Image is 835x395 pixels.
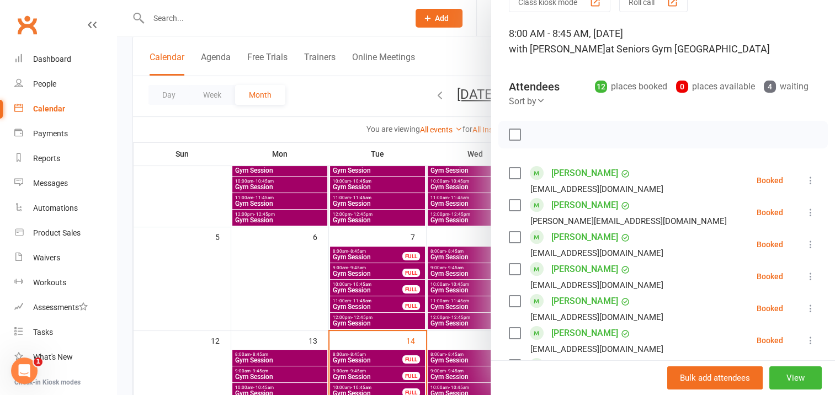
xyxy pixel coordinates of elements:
div: Waivers [33,253,60,262]
a: People [14,72,116,97]
div: Booked [757,177,783,184]
a: [PERSON_NAME] [551,292,618,310]
div: Calendar [33,104,65,113]
a: Dashboard [14,47,116,72]
span: with [PERSON_NAME] [509,43,605,55]
a: Assessments [14,295,116,320]
a: Product Sales [14,221,116,245]
div: 8:00 AM - 8:45 AM, [DATE] [509,26,817,57]
div: Automations [33,204,78,212]
div: Booked [757,209,783,216]
div: What's New [33,353,73,361]
div: Tasks [33,328,53,337]
div: Product Sales [33,228,81,237]
a: [PERSON_NAME] [551,260,618,278]
a: Messages [14,171,116,196]
div: Sort by [509,94,545,109]
a: What's New [14,345,116,370]
span: at Seniors Gym [GEOGRAPHIC_DATA] [605,43,770,55]
div: Booked [757,241,783,248]
div: Dashboard [33,55,71,63]
a: Clubworx [13,11,41,39]
div: [PERSON_NAME][EMAIL_ADDRESS][DOMAIN_NAME] [530,214,727,228]
div: Assessments [33,303,88,312]
a: Calendar [14,97,116,121]
div: [EMAIL_ADDRESS][DOMAIN_NAME] [530,246,663,260]
div: Workouts [33,278,66,287]
iframe: Intercom live chat [11,357,38,384]
div: Booked [757,305,783,312]
div: Booked [757,273,783,280]
a: [PERSON_NAME] [551,164,618,182]
a: [PERSON_NAME] [551,356,618,374]
div: Payments [33,129,68,138]
button: Bulk add attendees [667,366,763,389]
div: [EMAIL_ADDRESS][DOMAIN_NAME] [530,278,663,292]
div: places booked [595,79,667,94]
div: Booked [757,337,783,344]
div: People [33,79,56,88]
a: Tasks [14,320,116,345]
span: 1 [34,357,42,366]
div: Messages [33,179,68,188]
a: Payments [14,121,116,146]
div: 12 [595,81,607,93]
button: View [769,366,822,389]
div: [EMAIL_ADDRESS][DOMAIN_NAME] [530,342,663,356]
div: places available [676,79,755,94]
div: Reports [33,154,60,163]
a: Reports [14,146,116,171]
div: [EMAIL_ADDRESS][DOMAIN_NAME] [530,182,663,196]
div: [EMAIL_ADDRESS][DOMAIN_NAME] [530,310,663,324]
div: waiting [764,79,809,94]
a: [PERSON_NAME] [551,228,618,246]
div: Attendees [509,79,560,94]
a: Workouts [14,270,116,295]
a: Waivers [14,245,116,270]
a: Automations [14,196,116,221]
div: 0 [676,81,688,93]
div: 4 [764,81,776,93]
a: [PERSON_NAME] [551,324,618,342]
a: [PERSON_NAME] [551,196,618,214]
